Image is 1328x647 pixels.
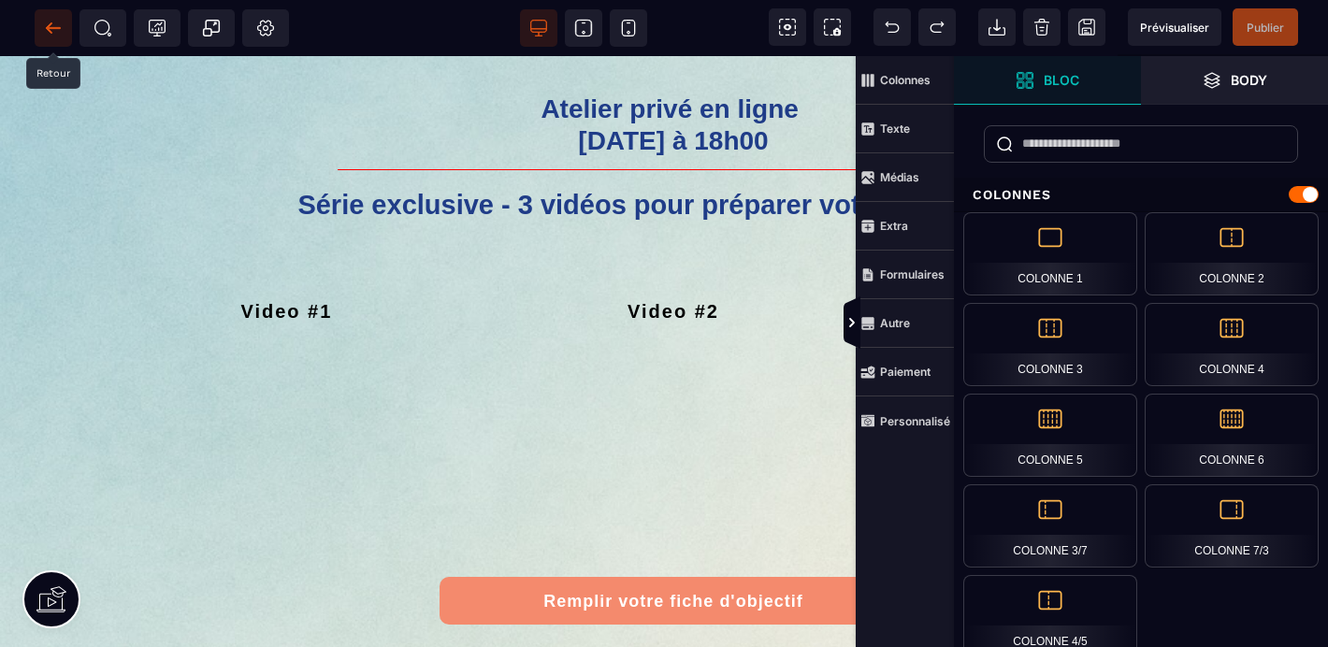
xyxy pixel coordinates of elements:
strong: Médias [880,170,919,184]
span: Popup [202,19,221,37]
span: Prévisualiser [1140,21,1209,35]
strong: Texte [880,122,910,136]
div: Colonne 2 [1145,212,1319,295]
span: Créer une alerte modale [188,9,235,47]
span: Tracking [148,19,166,37]
h1: Atelier privé en ligne [DATE] à 18h00 [28,37,1319,100]
span: Rétablir [918,8,956,46]
span: Ouvrir les calques [1141,56,1328,105]
h1: Série exclusive - 3 vidéos pour préparer votre Atelier privé [28,133,1319,165]
div: Colonnes [954,178,1328,212]
span: Publier [1247,21,1284,35]
span: Autre [856,299,954,348]
span: Importer [978,8,1016,46]
strong: Body [1231,73,1267,87]
strong: Colonnes [880,73,931,87]
span: Extra [856,202,954,251]
div: Colonne 3/7 [963,484,1137,568]
span: Nettoyage [1023,8,1061,46]
span: Code de suivi [134,9,180,47]
div: Colonne 7/3 [1145,484,1319,568]
strong: Paiement [880,365,931,379]
span: Enregistrer le contenu [1233,8,1298,46]
span: Métadata SEO [79,9,126,47]
span: Enregistrer [1068,8,1105,46]
span: Afficher les vues [954,295,973,352]
button: Remplir votre fiche d'objectif [440,521,907,568]
span: Formulaires [856,251,954,299]
h2: Video #1 [114,235,459,276]
strong: Personnalisé [880,414,950,428]
div: Colonne 6 [1145,394,1319,477]
span: Voir mobile [610,9,647,47]
h2: Video #2 [501,235,846,276]
span: Colonnes [856,56,954,105]
span: Texte [856,105,954,153]
div: Colonne 4 [1145,303,1319,386]
span: Médias [856,153,954,202]
span: Défaire [873,8,911,46]
span: Retour [35,9,72,47]
strong: Bloc [1044,73,1079,87]
span: SEO [94,19,112,37]
span: Voir les composants [769,8,806,46]
strong: Formulaires [880,267,945,281]
strong: Autre [880,316,910,330]
strong: Extra [880,219,908,233]
span: Ouvrir les blocs [954,56,1141,105]
div: Colonne 3 [963,303,1137,386]
span: Capture d'écran [814,8,851,46]
span: Voir bureau [520,9,557,47]
span: Voir tablette [565,9,602,47]
span: Aperçu [1128,8,1221,46]
h2: Video #3 [888,235,1233,276]
span: Paiement [856,348,954,396]
span: Favicon [242,9,289,47]
div: Colonne 1 [963,212,1137,295]
span: Réglages Body [256,19,275,37]
span: Personnalisé [856,396,954,445]
div: Colonne 5 [963,394,1137,477]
